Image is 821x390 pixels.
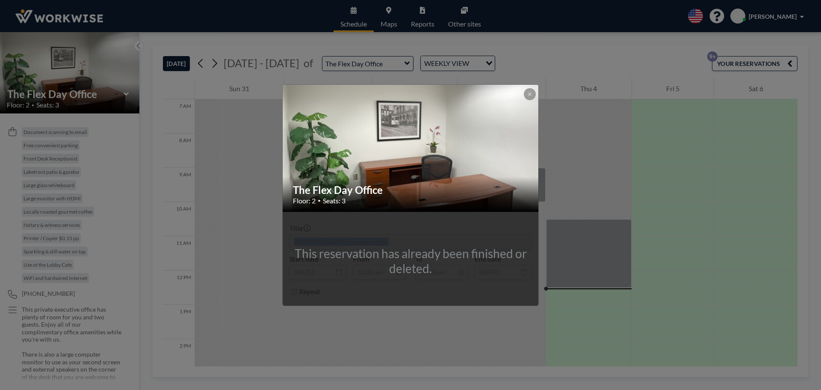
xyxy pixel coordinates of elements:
h2: The Flex Day Office [293,184,529,196]
span: • [318,197,321,204]
span: Floor: 2 [293,196,316,205]
div: This reservation has already been finished or deleted. [283,246,538,276]
img: 537.jpg [283,52,539,244]
span: Seats: 3 [323,196,346,205]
